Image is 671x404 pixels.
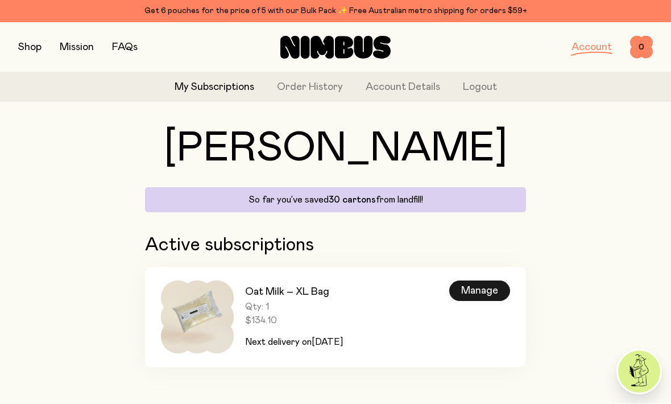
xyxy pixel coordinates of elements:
[18,5,653,18] div: Get 6 pouches for the price of 5 with our Bulk Pack ✨ Free Australian metro shipping for orders $59+
[245,336,343,349] p: Next delivery on
[145,236,526,256] h2: Active subscriptions
[463,80,497,96] button: Logout
[152,195,519,206] p: So far you’ve saved from landfill!
[366,80,440,96] a: Account Details
[145,267,526,368] a: Oat Milk – XL BagQty: 1$134.10Next delivery on[DATE]Manage
[60,43,94,53] a: Mission
[145,129,526,170] h1: [PERSON_NAME]
[312,338,343,347] span: [DATE]
[571,43,612,53] a: Account
[277,80,343,96] a: Order History
[245,315,343,327] span: $134.10
[245,302,343,313] span: Qty: 1
[329,196,376,205] span: 30 cartons
[112,43,138,53] a: FAQs
[449,281,510,302] div: Manage
[175,80,254,96] a: My Subscriptions
[245,286,343,299] h3: Oat Milk – XL Bag
[630,36,653,59] button: 0
[618,351,660,393] img: agent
